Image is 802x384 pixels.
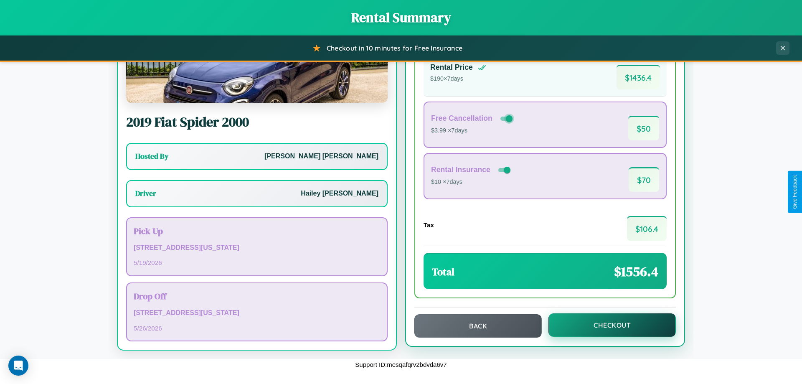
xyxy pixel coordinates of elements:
p: [STREET_ADDRESS][US_STATE] [134,242,380,254]
h3: Total [432,265,454,279]
p: $10 × 7 days [431,177,512,188]
h3: Driver [135,188,156,198]
p: [STREET_ADDRESS][US_STATE] [134,307,380,319]
h2: 2019 Fiat Spider 2000 [126,113,388,131]
h4: Free Cancellation [431,114,492,123]
div: Give Feedback [792,175,798,209]
span: $ 50 [628,116,659,140]
h4: Rental Insurance [431,165,490,174]
h3: Drop Off [134,290,380,302]
p: Support ID: mesqafqrv2bdvda6v7 [355,359,447,370]
p: 5 / 19 / 2026 [134,257,380,268]
h3: Pick Up [134,225,380,237]
span: $ 106.4 [627,216,667,241]
h3: Hosted By [135,151,168,161]
p: $3.99 × 7 days [431,125,514,136]
span: Checkout in 10 minutes for Free Insurance [327,44,462,52]
button: Checkout [548,313,676,337]
span: $ 1436.4 [617,65,660,89]
p: $ 190 × 7 days [430,74,486,84]
p: 5 / 26 / 2026 [134,323,380,334]
span: $ 1556.4 [614,262,658,281]
p: [PERSON_NAME] [PERSON_NAME] [264,150,378,163]
span: $ 70 [629,167,659,192]
h4: Rental Price [430,63,473,72]
button: Back [414,314,542,338]
div: Open Intercom Messenger [8,356,28,376]
h4: Tax [424,221,434,229]
p: Hailey [PERSON_NAME] [301,188,378,200]
h1: Rental Summary [8,8,794,27]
